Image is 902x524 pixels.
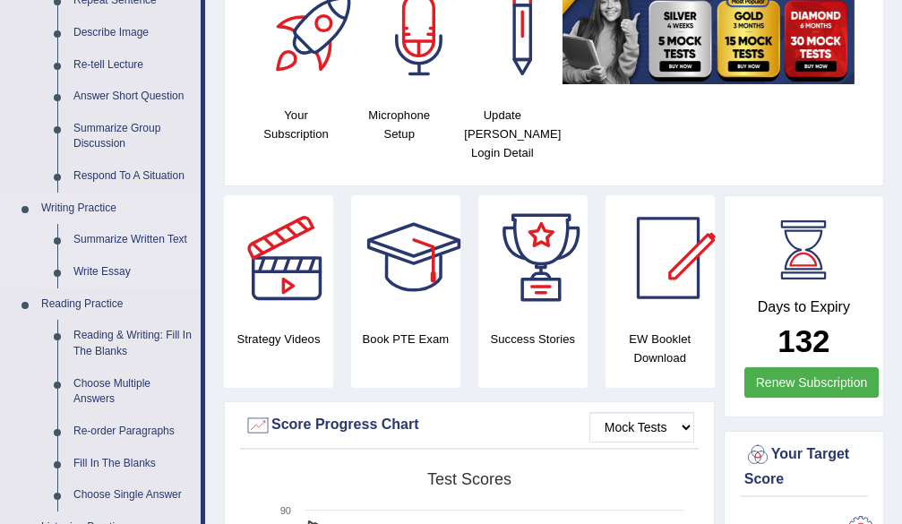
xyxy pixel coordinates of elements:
[744,367,880,398] a: Renew Subscription
[606,330,715,367] h4: EW Booklet Download
[65,479,201,511] a: Choose Single Answer
[65,224,201,256] a: Summarize Written Text
[351,330,460,348] h4: Book PTE Exam
[460,106,545,162] h4: Update [PERSON_NAME] Login Detail
[65,81,201,113] a: Answer Short Question
[33,288,201,321] a: Reading Practice
[65,416,201,448] a: Re-order Paragraphs
[427,470,511,488] tspan: Test scores
[280,505,291,516] text: 90
[744,299,863,315] h4: Days to Expiry
[65,49,201,82] a: Re-tell Lecture
[65,368,201,416] a: Choose Multiple Answers
[65,160,201,193] a: Respond To A Situation
[224,330,333,348] h4: Strategy Videos
[65,17,201,49] a: Describe Image
[65,448,201,480] a: Fill In The Blanks
[65,256,201,288] a: Write Essay
[478,330,588,348] h4: Success Stories
[744,442,863,490] div: Your Target Score
[65,113,201,160] a: Summarize Group Discussion
[33,193,201,225] a: Writing Practice
[65,320,201,367] a: Reading & Writing: Fill In The Blanks
[357,106,442,143] h4: Microphone Setup
[253,106,339,143] h4: Your Subscription
[245,412,694,439] div: Score Progress Chart
[777,323,829,358] b: 132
